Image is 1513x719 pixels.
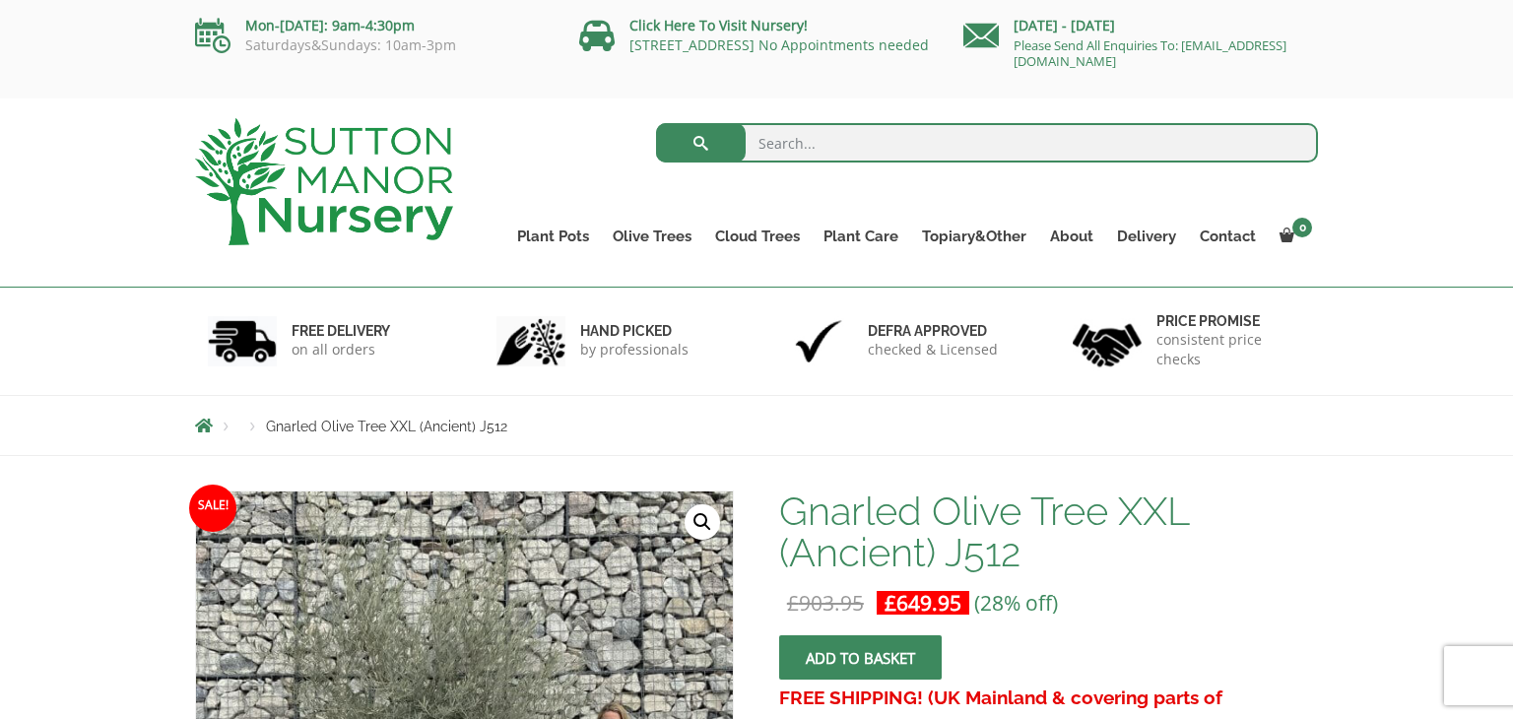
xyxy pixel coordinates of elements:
[784,316,853,366] img: 3.jpg
[963,14,1318,37] p: [DATE] - [DATE]
[208,316,277,366] img: 1.jpg
[910,223,1038,250] a: Topiary&Other
[779,635,942,680] button: Add to basket
[885,589,896,617] span: £
[1268,223,1318,250] a: 0
[787,589,799,617] span: £
[496,316,565,366] img: 2.jpg
[195,118,453,245] img: logo
[685,504,720,540] a: View full-screen image gallery
[1038,223,1105,250] a: About
[195,418,1318,433] nav: Breadcrumbs
[1188,223,1268,250] a: Contact
[601,223,703,250] a: Olive Trees
[779,490,1318,573] h1: Gnarled Olive Tree XXL (Ancient) J512
[787,589,864,617] bdi: 903.95
[812,223,910,250] a: Plant Care
[580,322,689,340] h6: hand picked
[656,123,1319,163] input: Search...
[1014,36,1286,70] a: Please Send All Enquiries To: [EMAIL_ADDRESS][DOMAIN_NAME]
[580,340,689,359] p: by professionals
[868,340,998,359] p: checked & Licensed
[703,223,812,250] a: Cloud Trees
[1073,311,1142,371] img: 4.jpg
[505,223,601,250] a: Plant Pots
[629,35,929,54] a: [STREET_ADDRESS] No Appointments needed
[1292,218,1312,237] span: 0
[885,589,961,617] bdi: 649.95
[974,589,1058,617] span: (28% off)
[1156,330,1306,369] p: consistent price checks
[292,340,390,359] p: on all orders
[629,16,808,34] a: Click Here To Visit Nursery!
[189,485,236,532] span: Sale!
[195,37,550,53] p: Saturdays&Sundays: 10am-3pm
[195,14,550,37] p: Mon-[DATE]: 9am-4:30pm
[292,322,390,340] h6: FREE DELIVERY
[1156,312,1306,330] h6: Price promise
[266,419,507,434] span: Gnarled Olive Tree XXL (Ancient) J512
[1105,223,1188,250] a: Delivery
[868,322,998,340] h6: Defra approved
